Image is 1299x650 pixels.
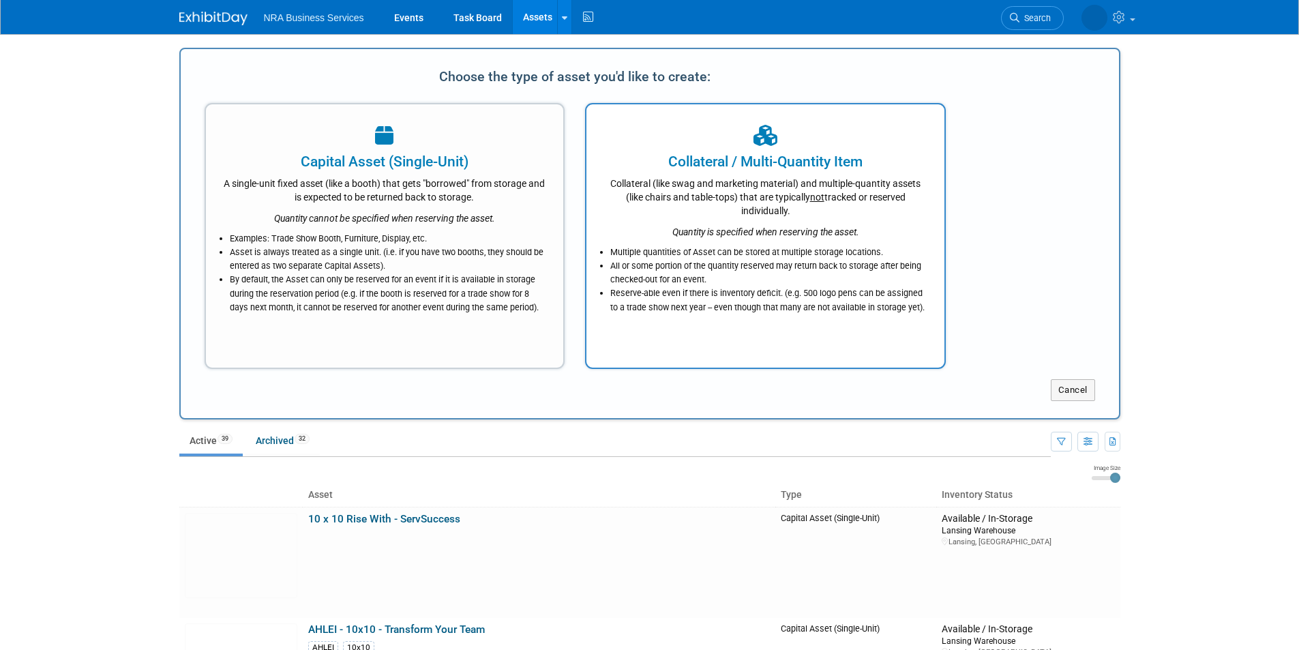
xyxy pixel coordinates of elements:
[179,428,243,454] a: Active39
[942,635,1114,647] div: Lansing Warehouse
[230,232,547,246] li: Examples: Trade Show Booth, Furniture, Display, etc.
[1081,5,1107,31] img: Scott Anderson
[264,12,364,23] span: NRA Business Services
[218,434,233,444] span: 39
[205,63,946,89] div: Choose the type of asset you'd like to create:
[1001,6,1064,30] a: Search
[223,151,547,172] div: Capital Asset (Single-Unit)
[610,259,927,286] li: All or some portion of the quantity reserved may return back to storage after being checked-out f...
[942,513,1114,525] div: Available / In-Storage
[179,12,248,25] img: ExhibitDay
[308,623,485,636] a: AHLEI - 10x10 - Transform Your Team
[230,273,547,314] li: By default, the Asset can only be reserved for an event if it is available in storage during the ...
[610,246,927,259] li: Multiple quantities of Asset can be stored at multiple storage locations.
[295,434,310,444] span: 32
[223,172,547,204] div: A single-unit fixed asset (like a booth) that gets "borrowed" from storage and is expected to be ...
[1051,379,1095,401] button: Cancel
[610,286,927,314] li: Reserve-able even if there is inventory deficit. (e.g. 500 logo pens can be assigned to a trade s...
[603,172,927,218] div: Collateral (like swag and marketing material) and multiple-quantity assets (like chairs and table...
[810,192,824,203] span: not
[775,507,936,618] td: Capital Asset (Single-Unit)
[775,484,936,507] th: Type
[274,213,495,224] i: Quantity cannot be specified when reserving the asset.
[672,226,859,237] i: Quantity is specified when reserving the asset.
[603,151,927,172] div: Collateral / Multi-Quantity Item
[308,513,460,525] a: 10 x 10 Rise With - ServSuccess
[942,525,1114,536] div: Lansing Warehouse
[303,484,776,507] th: Asset
[245,428,320,454] a: Archived32
[230,246,547,273] li: Asset is always treated as a single unit. (i.e. if you have two booths, they should be entered as...
[1092,464,1120,472] div: Image Size
[1019,13,1051,23] span: Search
[942,537,1114,547] div: Lansing, [GEOGRAPHIC_DATA]
[942,623,1114,636] div: Available / In-Storage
